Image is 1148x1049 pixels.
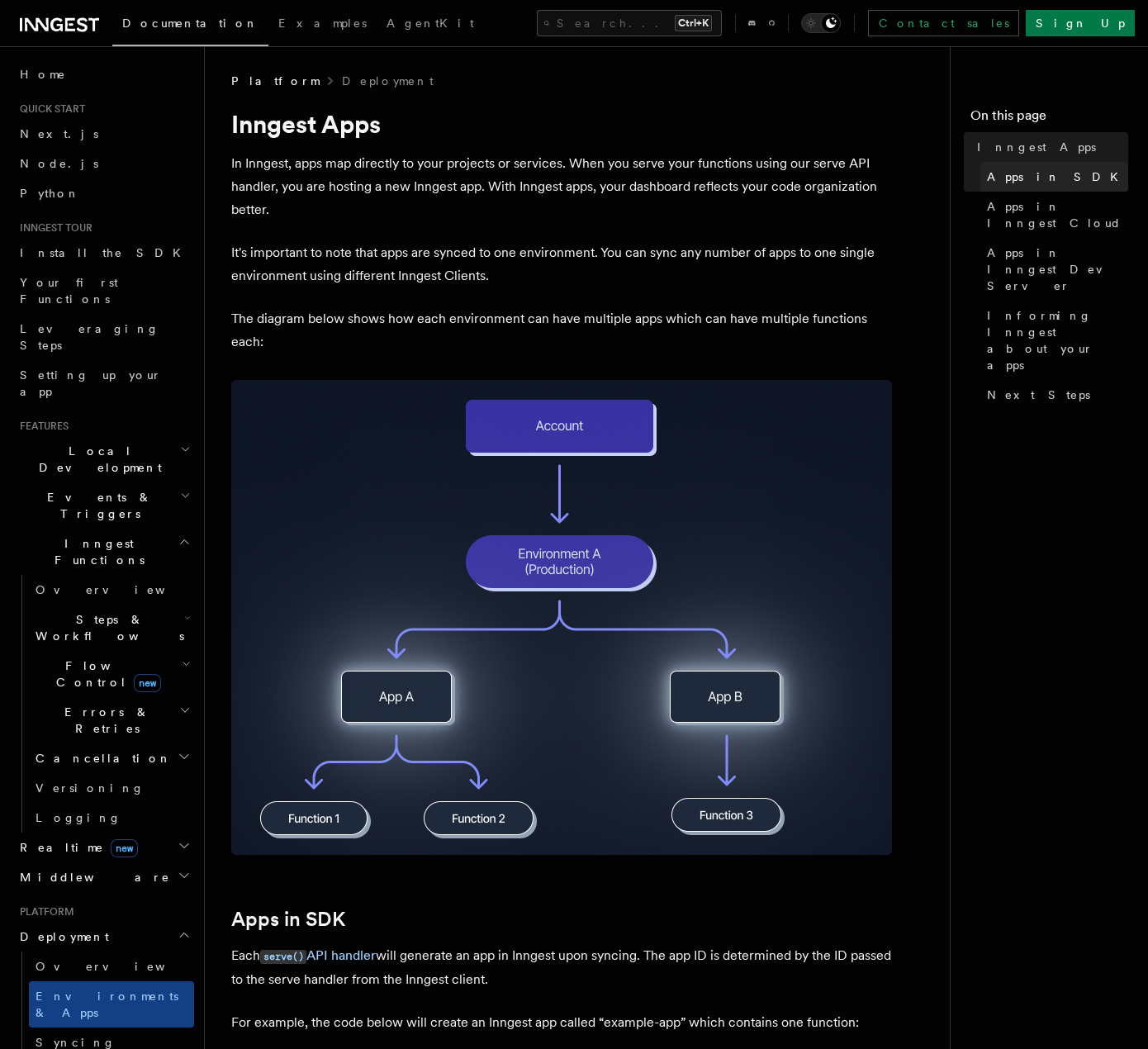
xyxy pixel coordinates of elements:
span: Middleware [13,869,170,885]
button: Events & Triggers [13,482,194,529]
a: Versioning [29,773,194,803]
a: Apps in SDK [980,162,1128,192]
span: Examples [278,17,367,30]
span: Quick start [13,102,85,116]
a: Contact sales [868,10,1019,36]
button: Realtimenew [13,833,194,862]
span: Versioning [36,781,145,795]
span: Setting up your app [20,368,162,398]
a: Next.js [13,119,194,149]
a: Sign Up [1026,10,1135,36]
a: Informing Inngest about your apps [980,301,1128,380]
a: Setting up your app [13,360,194,406]
button: Steps & Workflows [29,605,194,651]
a: Inngest Apps [970,132,1128,162]
p: For example, the code below will create an Inngest app called “example-app” which contains one fu... [231,1011,892,1034]
a: serve()API handler [260,947,376,963]
a: Apps in SDK [231,908,345,931]
button: Toggle dark mode [801,13,841,33]
span: Overview [36,960,206,973]
a: Deployment [342,73,434,89]
img: Diagram showing multiple environments, each with various apps. Within these apps, there are numer... [231,380,892,855]
span: Python [20,187,80,200]
span: Documentation [122,17,259,30]
a: Environments & Apps [29,981,194,1028]
kbd: Ctrl+K [675,15,712,31]
span: AgentKit [387,17,474,30]
a: AgentKit [377,5,484,45]
code: serve() [260,950,306,964]
a: Python [13,178,194,208]
div: Inngest Functions [13,575,194,833]
a: Apps in Inngest Dev Server [980,238,1128,301]
button: Deployment [13,922,194,952]
p: The diagram below shows how each environment can have multiple apps which can have multiple funct... [231,307,892,354]
span: Syncing [36,1036,116,1049]
p: In Inngest, apps map directly to your projects or services. When you serve your functions using o... [231,152,892,221]
h4: On this page [970,106,1128,132]
a: Overview [29,575,194,605]
span: Informing Inngest about your apps [987,307,1128,373]
span: Next Steps [987,387,1090,403]
h1: Inngest Apps [231,109,892,139]
p: It's important to note that apps are synced to one environment. You can sync any number of apps t... [231,241,892,287]
a: Leveraging Steps [13,314,194,360]
a: Examples [268,5,377,45]
button: Inngest Functions [13,529,194,575]
a: Documentation [112,5,268,46]
a: Overview [29,952,194,981]
span: Logging [36,811,121,824]
span: Install the SDK [20,246,191,259]
span: Inngest Apps [977,139,1096,155]
button: Local Development [13,436,194,482]
span: Errors & Retries [29,704,179,737]
a: Node.js [13,149,194,178]
span: Platform [13,905,74,918]
span: Node.js [20,157,98,170]
span: Apps in SDK [987,169,1128,185]
span: Environments & Apps [36,990,178,1019]
span: Cancellation [29,750,172,767]
button: Middleware [13,862,194,892]
span: Inngest tour [13,221,93,235]
span: Overview [36,583,206,596]
span: Leveraging Steps [20,322,159,352]
span: Apps in Inngest Dev Server [987,244,1128,294]
span: Deployment [13,928,109,945]
span: Apps in Inngest Cloud [987,198,1128,231]
span: Flow Control [29,657,182,691]
button: Flow Controlnew [29,651,194,697]
a: Apps in Inngest Cloud [980,192,1128,238]
button: Cancellation [29,743,194,773]
span: Next.js [20,127,98,140]
span: Home [20,66,66,83]
span: new [111,839,138,857]
span: Local Development [13,443,180,476]
span: Realtime [13,839,138,856]
span: Inngest Functions [13,535,178,568]
a: Next Steps [980,380,1128,410]
span: Platform [231,73,319,89]
a: Logging [29,803,194,833]
span: Your first Functions [20,276,118,306]
a: Home [13,59,194,89]
a: Install the SDK [13,238,194,268]
a: Your first Functions [13,268,194,314]
button: Search...Ctrl+K [537,10,722,36]
span: Events & Triggers [13,489,180,522]
span: Steps & Workflows [29,611,184,644]
button: Errors & Retries [29,697,194,743]
span: Features [13,420,69,433]
p: Each will generate an app in Inngest upon syncing. The app ID is determined by the ID passed to t... [231,944,892,991]
span: new [134,674,161,692]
